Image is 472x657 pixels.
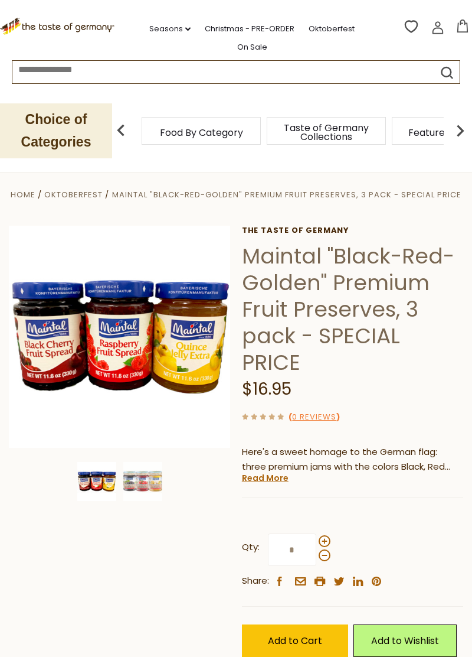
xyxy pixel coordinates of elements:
a: 0 Reviews [292,411,336,424]
a: Oktoberfest [309,22,355,35]
a: Oktoberfest [44,189,103,200]
input: Qty: [268,534,316,566]
span: Share: [242,574,269,588]
a: Taste of Germany Collections [279,123,373,141]
span: $16.95 [242,378,291,401]
h1: Maintal "Black-Red-Golden" Premium Fruit Preserves, 3 pack - SPECIAL PRICE [242,243,463,376]
a: Read More [242,472,289,484]
a: Home [11,189,35,200]
strong: Qty: [242,540,260,555]
img: previous arrow [109,119,133,142]
a: Christmas - PRE-ORDER [205,22,294,35]
img: Maintal "Black-Red-Golden" Premium Fruit Preserves, 3 pack - SPECIAL PRICE [9,226,231,448]
img: Maintal "Black-Red-Golden" Premium Fruit Preserves, 3 pack - SPECIAL PRICE [77,462,116,501]
a: On Sale [237,41,267,54]
a: Food By Category [160,128,243,137]
span: ( ) [289,411,340,422]
p: Here's a sweet homage to the German flag: three premium jams with the colors Black, Red and Golde... [242,445,463,474]
a: Maintal "Black-Red-Golden" Premium Fruit Preserves, 3 pack - SPECIAL PRICE [112,189,461,200]
span: Add to Cart [268,634,322,648]
img: Maintal "Black-Red-Golden" Premium Fruit Preserves, 3 pack - SPECIAL PRICE [123,462,162,501]
a: The Taste of Germany [242,226,463,235]
button: Add to Cart [242,625,348,657]
a: Seasons [149,22,191,35]
a: Add to Wishlist [353,625,457,657]
img: next arrow [448,119,472,142]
